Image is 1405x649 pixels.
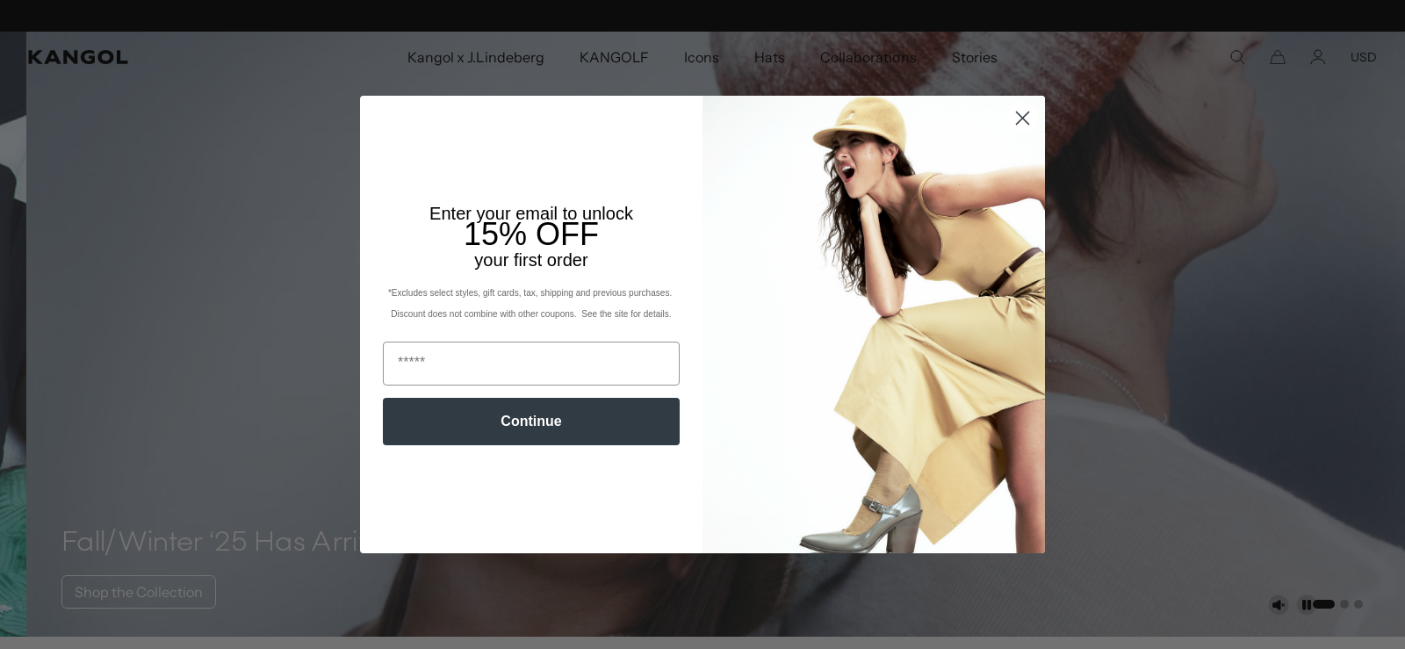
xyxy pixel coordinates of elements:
[702,96,1045,552] img: 93be19ad-e773-4382-80b9-c9d740c9197f.jpeg
[388,288,674,319] span: *Excludes select styles, gift cards, tax, shipping and previous purchases. Discount does not comb...
[383,342,680,386] input: Email
[429,204,633,223] span: Enter your email to unlock
[383,398,680,445] button: Continue
[474,250,587,270] span: your first order
[1007,103,1038,133] button: Close dialog
[464,216,599,252] span: 15% OFF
